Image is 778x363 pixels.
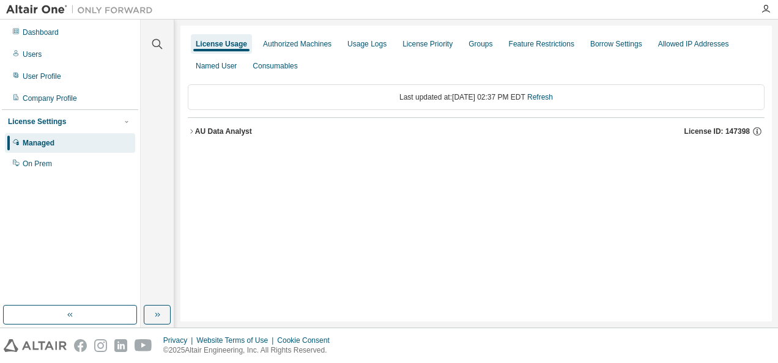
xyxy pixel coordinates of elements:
button: AU Data AnalystLicense ID: 147398 [188,118,765,145]
div: Managed [23,138,54,148]
div: Borrow Settings [590,39,642,49]
span: License ID: 147398 [684,127,750,136]
div: Privacy [163,335,196,345]
img: altair_logo.svg [4,339,67,352]
div: Website Terms of Use [196,335,277,345]
div: Named User [196,61,237,71]
div: Cookie Consent [277,335,336,345]
div: Feature Restrictions [509,39,574,49]
a: Refresh [527,93,553,101]
div: Allowed IP Addresses [658,39,729,49]
img: linkedin.svg [114,339,127,352]
div: Users [23,50,42,59]
img: Altair One [6,4,159,16]
div: License Priority [402,39,453,49]
div: Authorized Machines [263,39,332,49]
img: youtube.svg [135,339,152,352]
div: Last updated at: [DATE] 02:37 PM EDT [188,84,765,110]
div: License Usage [196,39,247,49]
div: Dashboard [23,28,59,37]
div: Usage Logs [347,39,387,49]
p: © 2025 Altair Engineering, Inc. All Rights Reserved. [163,345,337,356]
div: On Prem [23,159,52,169]
img: facebook.svg [74,339,87,352]
div: User Profile [23,71,61,81]
div: AU Data Analyst [195,127,252,136]
div: Company Profile [23,94,77,103]
div: License Settings [8,117,66,127]
div: Groups [469,39,492,49]
div: Consumables [253,61,297,71]
img: instagram.svg [94,339,107,352]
